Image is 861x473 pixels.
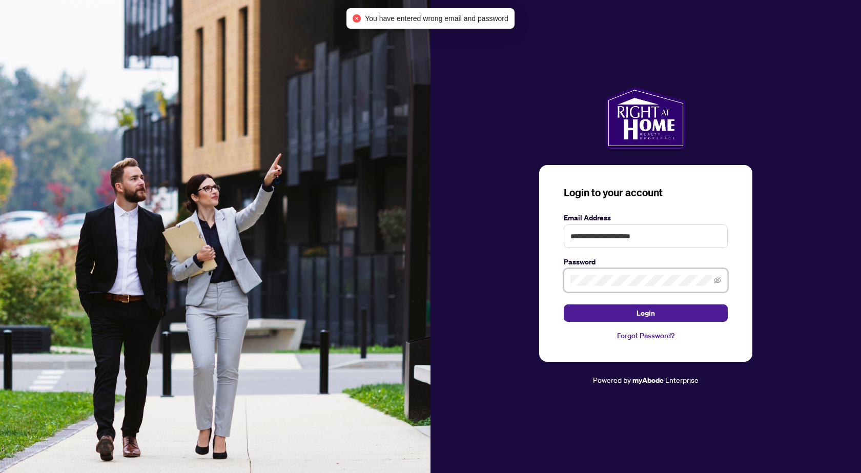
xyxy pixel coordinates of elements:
[714,277,721,284] span: eye-invisible
[353,14,361,23] span: close-circle
[564,186,728,200] h3: Login to your account
[665,375,699,384] span: Enterprise
[564,330,728,341] a: Forgot Password?
[593,375,631,384] span: Powered by
[564,304,728,322] button: Login
[365,13,508,24] span: You have entered wrong email and password
[606,87,685,149] img: ma-logo
[632,375,664,386] a: myAbode
[637,305,655,321] span: Login
[564,212,728,223] label: Email Address
[564,256,728,268] label: Password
